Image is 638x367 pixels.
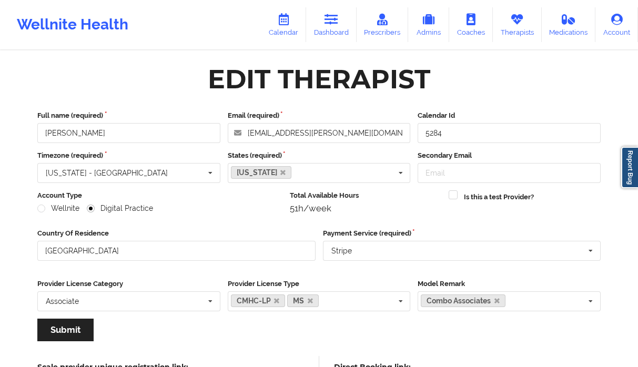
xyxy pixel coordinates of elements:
a: Coaches [449,7,493,42]
label: Total Available Hours [290,190,442,201]
input: Email address [228,123,411,143]
a: Admins [408,7,449,42]
div: [US_STATE] - [GEOGRAPHIC_DATA] [46,169,168,177]
label: Account Type [37,190,282,201]
label: Provider License Type [228,279,411,289]
a: Combo Associates [421,294,505,307]
label: Wellnite [37,204,79,213]
a: Prescribers [357,7,409,42]
a: [US_STATE] [231,166,292,179]
div: 51h/week [290,203,442,213]
div: Associate [46,298,79,305]
label: States (required) [228,150,411,161]
label: Full name (required) [37,110,220,121]
label: Timezone (required) [37,150,220,161]
a: Account [595,7,638,42]
label: Model Remark [418,279,601,289]
label: Digital Practice [87,204,153,213]
input: Full name [37,123,220,143]
label: Payment Service (required) [323,228,601,239]
label: Provider License Category [37,279,220,289]
a: Medications [542,7,596,42]
label: Country Of Residence [37,228,316,239]
label: Email (required) [228,110,411,121]
div: Edit Therapist [208,63,430,96]
input: Email [418,163,601,183]
a: Therapists [493,7,542,42]
a: MS [287,294,319,307]
label: Calendar Id [418,110,601,121]
button: Submit [37,319,94,341]
input: Calendar Id [418,123,601,143]
label: Is this a test Provider? [464,192,534,202]
div: Stripe [331,247,352,254]
a: Report Bug [621,147,638,188]
a: Dashboard [306,7,357,42]
a: CMHC-LP [231,294,286,307]
label: Secondary Email [418,150,601,161]
a: Calendar [261,7,306,42]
